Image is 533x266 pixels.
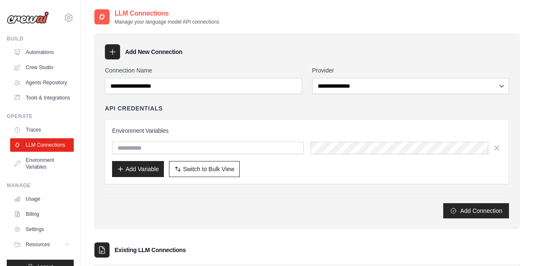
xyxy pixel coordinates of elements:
[10,192,74,206] a: Usage
[7,35,74,42] div: Build
[10,123,74,137] a: Traces
[183,165,234,173] span: Switch to Bulk View
[10,46,74,59] a: Automations
[115,246,186,254] h3: Existing LLM Connections
[105,104,163,113] h4: API Credentials
[105,66,302,75] label: Connection Name
[10,207,74,221] a: Billing
[125,48,182,56] h3: Add New Connection
[10,91,74,105] a: Tools & Integrations
[10,238,74,251] button: Resources
[115,19,219,25] p: Manage your language model API connections
[10,138,74,152] a: LLM Connections
[115,8,219,19] h2: LLM Connections
[443,203,509,218] button: Add Connection
[7,182,74,189] div: Manage
[112,161,164,177] button: Add Variable
[7,113,74,120] div: Operate
[10,223,74,236] a: Settings
[312,66,509,75] label: Provider
[10,61,74,74] a: Crew Studio
[7,11,49,24] img: Logo
[112,126,502,135] h3: Environment Variables
[10,153,74,174] a: Environment Variables
[10,76,74,89] a: Agents Repository
[169,161,240,177] button: Switch to Bulk View
[26,241,50,248] span: Resources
